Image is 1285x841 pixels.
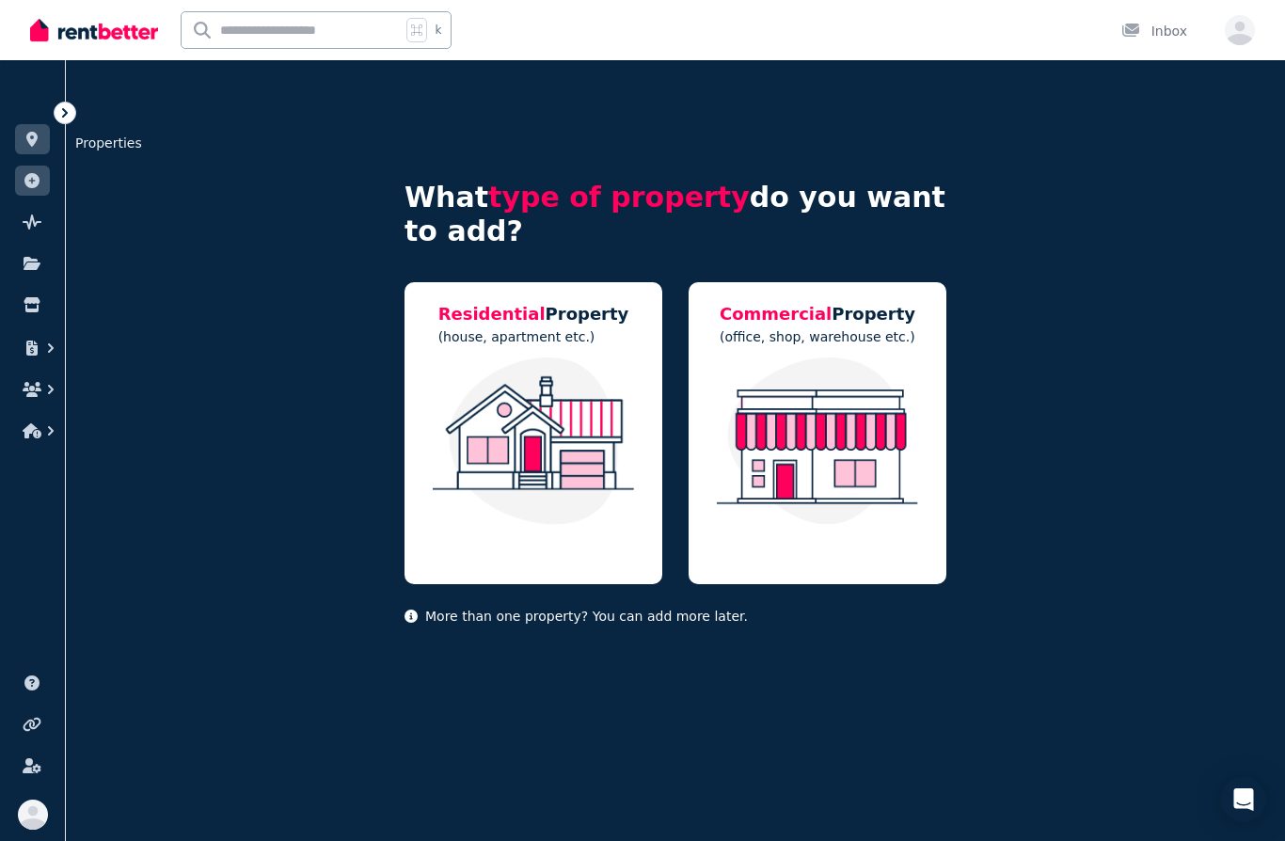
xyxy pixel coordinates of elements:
h5: Property [720,301,915,327]
h5: Property [438,301,629,327]
h4: What do you want to add? [405,181,946,248]
img: Residential Property [423,357,643,525]
span: type of property [488,181,750,214]
div: Inbox [1121,22,1187,40]
p: More than one property? You can add more later. [405,607,946,626]
span: Commercial [720,304,832,324]
p: (house, apartment etc.) [438,327,629,346]
div: Open Intercom Messenger [1221,777,1266,822]
span: Residential [438,304,546,324]
img: Commercial Property [707,357,928,525]
img: RentBetter [30,16,158,44]
span: k [435,23,441,38]
p: (office, shop, warehouse etc.) [720,327,915,346]
span: Properties [75,134,142,152]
